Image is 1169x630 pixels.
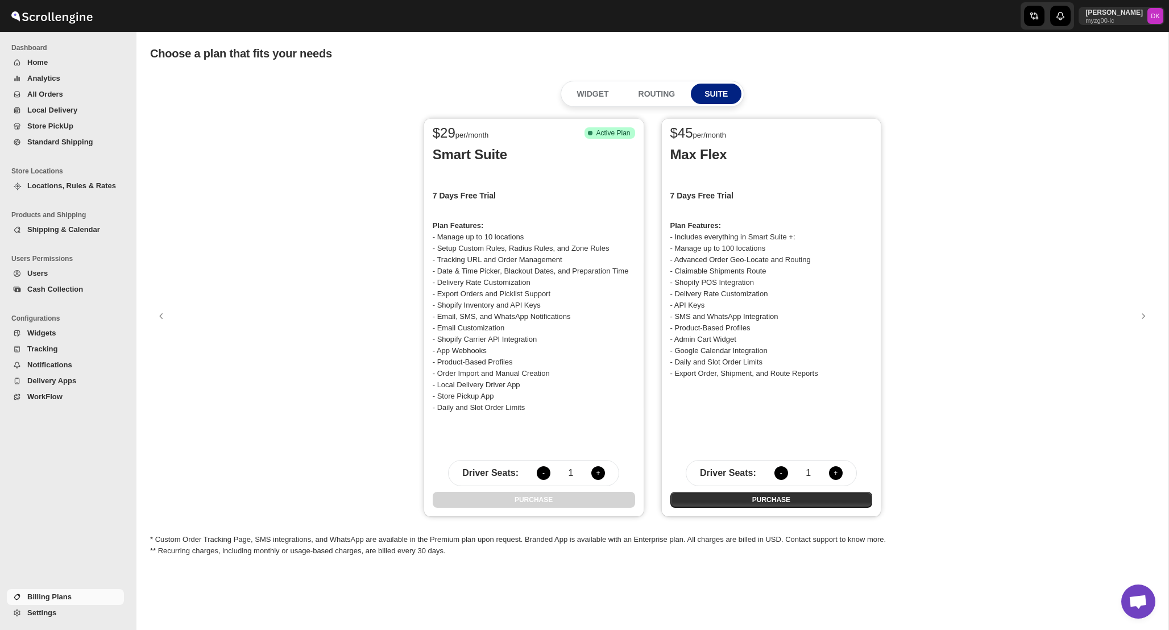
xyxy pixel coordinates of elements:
h2: 7 Days Free Trial [670,190,873,201]
button: All Orders [7,86,124,102]
p: Smart Suite [433,146,635,164]
button: WIDGET [563,84,623,104]
span: Tracking [27,345,57,353]
span: Widgets [27,329,56,337]
span: Home [27,58,48,67]
p: Max Flex [670,146,873,164]
button: Settings [7,605,124,621]
div: * Custom Order Tracking Page, SMS integrations, and WhatsApp are available in the Premium plan up... [150,113,1155,557]
span: Locations, Rules & Rates [27,181,116,190]
span: 1 [564,467,578,479]
span: Store Locations [11,167,128,176]
button: ROUTING [625,84,689,104]
p: - Includes everything in Smart Suite +: - Manage up to 100 locations - Advanced Order Geo-Locate ... [670,220,873,379]
span: Analytics [27,74,60,82]
div: Open chat [1121,585,1155,619]
span: 1 [802,467,815,479]
span: Standard Shipping [27,138,93,146]
button: Locations, Rules & Rates [7,178,124,194]
span: David Kim [1147,8,1163,24]
span: Configurations [11,314,128,323]
img: ScrollEngine [9,2,94,30]
span: Settings [27,608,56,617]
span: Local Delivery [27,106,77,114]
p: SUITE [704,88,728,100]
span: Billing Plans [27,592,72,601]
strong: Plan Features: [670,221,722,230]
span: Active Plan [596,129,630,138]
span: Cash Collection [27,285,83,293]
span: Delivery Apps [27,376,76,385]
button: Increase [829,466,843,480]
span: Notifications [27,360,72,369]
span: Choose a plan that fits your needs [150,47,332,60]
span: Shipping & Calendar [27,225,100,234]
span: per/month [693,131,727,139]
button: Analytics [7,71,124,86]
span: Driver Seats : [462,467,519,479]
span: All Orders [27,90,63,98]
span: Driver Seats : [700,467,756,479]
p: [PERSON_NAME] [1085,8,1143,17]
button: Notifications [7,357,124,373]
p: WIDGET [577,88,609,100]
span: Dashboard [11,43,128,52]
span: WorkFlow [27,392,63,401]
button: Decrease [774,466,788,480]
p: myzg00-ic [1085,17,1143,24]
h2: 7 Days Free Trial [433,190,635,201]
p: ROUTING [639,88,675,100]
span: Users Permissions [11,254,128,263]
span: Store PickUp [27,122,73,130]
button: Users [7,266,124,281]
button: WorkFlow [7,389,124,405]
span: Users [27,269,48,277]
span: per/month [455,131,489,139]
button: Decrease [537,466,550,480]
button: PURCHASE [670,492,873,508]
button: Increase [591,466,605,480]
button: SUITE [691,84,741,104]
button: Shipping & Calendar [7,222,124,238]
p: - Manage up to 10 locations - Setup Custom Rules, Radius Rules, and Zone Rules - Tracking URL and... [433,220,635,413]
span: $ 45 [670,125,693,140]
button: Tracking [7,341,124,357]
button: Delivery Apps [7,373,124,389]
span: $ 29 [433,125,455,140]
button: Widgets [7,325,124,341]
button: Billing Plans [7,589,124,605]
span: PURCHASE [752,495,790,504]
button: User menu [1079,7,1164,25]
strong: Plan Features: [433,221,484,230]
text: DK [1151,13,1160,19]
button: Cash Collection [7,281,124,297]
button: Home [7,55,124,71]
span: Products and Shipping [11,210,128,219]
